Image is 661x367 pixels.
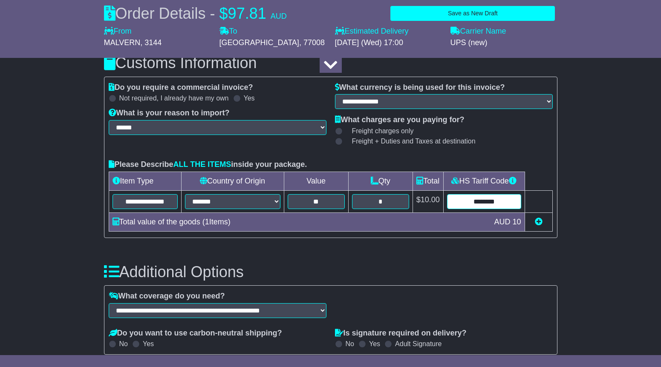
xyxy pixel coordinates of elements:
[494,218,510,226] span: AUD
[219,38,299,47] span: [GEOGRAPHIC_DATA]
[173,160,231,169] span: ALL THE ITEMS
[284,172,348,190] td: Value
[413,172,443,190] td: Total
[395,340,442,348] label: Adult Signature
[413,190,443,212] td: $
[109,109,230,118] label: What is your reason to import?
[219,5,228,22] span: $
[104,54,557,72] h3: Customs Information
[205,218,209,226] span: 1
[104,4,287,23] div: Order Details -
[346,340,354,348] label: No
[104,38,141,47] span: MALVERN
[335,115,465,125] label: What charges are you paying for?
[348,172,413,190] td: Qty
[512,218,521,226] span: 10
[119,340,128,348] label: No
[299,38,325,47] span: , 77008
[335,38,442,48] div: [DATE] (Wed) 17:00
[421,195,440,204] span: 10.00
[104,27,132,36] label: From
[450,27,506,36] label: Carrier Name
[104,264,557,281] h3: Additional Options
[335,329,467,338] label: Is signature required on delivery?
[109,329,282,338] label: Do you want to use carbon-neutral shipping?
[119,94,229,102] label: Not required, I already have my own
[335,83,505,92] label: What currency is being used for this invoice?
[369,340,380,348] label: Yes
[341,127,414,135] label: Freight charges only
[109,292,225,301] label: What coverage do you need?
[109,160,307,169] label: Please Describe inside your package.
[140,38,162,47] span: , 3144
[219,27,237,36] label: To
[535,218,543,226] a: Add new item
[109,83,253,92] label: Do you require a commercial invoice?
[335,27,442,36] label: Estimated Delivery
[352,137,476,145] span: Freight + Duties and Taxes at destination
[450,38,557,48] div: UPS (new)
[108,216,490,228] div: Total value of the goods ( Items)
[244,94,255,102] label: Yes
[271,12,287,20] span: AUD
[109,172,181,190] td: Item Type
[181,172,284,190] td: Country of Origin
[143,340,154,348] label: Yes
[228,5,266,22] span: 97.81
[443,172,525,190] td: HS Tariff Code
[390,6,555,21] button: Save as New Draft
